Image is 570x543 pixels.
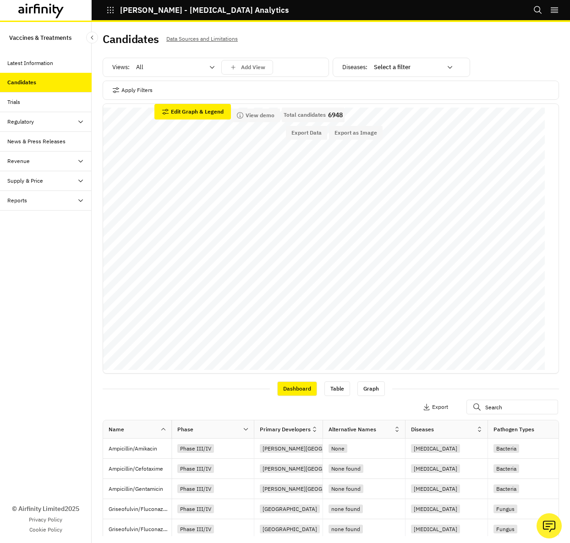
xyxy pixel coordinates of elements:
div: Bacteria [493,484,519,493]
div: Primary Developers [260,425,311,434]
p: 6948 [328,112,343,118]
button: Ask our analysts [537,513,562,538]
div: [MEDICAL_DATA] [411,484,460,493]
div: Trials [7,98,20,106]
p: Griseofulvin/Fluconazole [109,525,171,534]
div: Table [324,381,350,396]
a: Cookie Policy [29,526,62,534]
div: Regulatory [7,118,34,126]
div: [MEDICAL_DATA] [411,464,460,473]
div: None found [329,464,363,473]
a: Privacy Policy [29,516,62,524]
p: © Airfinity Limited 2025 [12,504,79,514]
button: Edit Graph & Legend [154,104,231,119]
div: Graph [357,381,385,396]
div: [GEOGRAPHIC_DATA] [260,525,320,533]
p: Export [432,404,448,410]
div: Phase III/IV [177,505,214,513]
div: [PERSON_NAME][GEOGRAPHIC_DATA] (MLNMC) [260,484,387,493]
button: Export [423,400,448,414]
div: [MEDICAL_DATA] [411,444,460,453]
p: Add View [241,64,265,71]
div: Phase III/IV [177,464,214,473]
div: News & Press Releases [7,137,66,146]
button: Search [533,2,543,18]
div: Supply & Price [7,177,43,185]
div: [MEDICAL_DATA] [411,505,460,513]
h2: Candidates [103,33,159,46]
button: Close Sidebar [86,32,98,43]
div: Phase [177,425,193,434]
button: [PERSON_NAME] - [MEDICAL_DATA] Analytics [106,2,289,18]
p: [PERSON_NAME] - [MEDICAL_DATA] Analytics [120,6,289,14]
div: Bacteria [493,464,519,473]
div: Revenue [7,157,30,165]
div: Diseases : [342,60,459,75]
div: [PERSON_NAME][GEOGRAPHIC_DATA] (MLNMC) [260,464,387,473]
button: View demo [231,109,280,122]
div: Phase III/IV [177,525,214,533]
div: Name [109,425,124,434]
div: Diseases [411,425,434,434]
div: [GEOGRAPHIC_DATA] [260,505,320,513]
div: Phase III/IV [177,484,214,493]
div: Fungus [493,505,517,513]
p: Ampicillin/Cefotaxime [109,464,171,473]
button: Export Data [286,126,327,140]
div: None [329,444,347,453]
div: [MEDICAL_DATA] [411,525,460,533]
p: Data Sources and Limitations [166,34,238,44]
input: Search [466,400,558,414]
div: Pathogen Types [493,425,534,434]
p: Griseofulvin/Fluconazole [109,505,171,514]
div: Reports [7,196,27,205]
div: Latest Information [7,59,53,67]
div: [PERSON_NAME][GEOGRAPHIC_DATA] (MLNMC) [260,444,387,453]
button: Apply Filters [112,83,153,98]
p: Vaccines & Treatments [9,29,71,46]
div: Candidates [7,78,36,87]
div: Fungus [493,525,517,533]
button: Export as Image [329,126,383,140]
div: none found [329,525,363,533]
div: None found [329,484,363,493]
p: Ampicillin/Gentamicin [109,484,171,494]
div: Phase III/IV [177,444,214,453]
p: Total candidates [284,112,326,118]
div: none found [329,505,363,513]
div: Bacteria [493,444,519,453]
p: Ampicillin/Amikacin [109,444,171,453]
div: Alternative Names [329,425,376,434]
div: Views: [112,60,273,75]
div: Dashboard [277,381,317,396]
button: save changes [221,60,273,75]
